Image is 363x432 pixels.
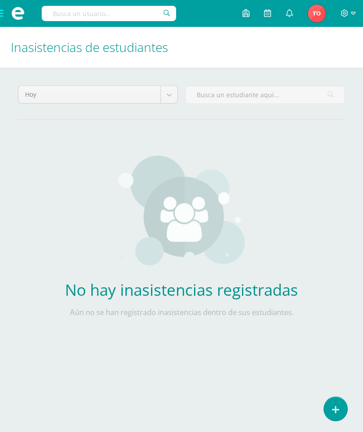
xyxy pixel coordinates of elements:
[11,39,168,56] span: Inasistencias de estudiantes
[308,4,326,22] img: ee555c8c968eea5bde0abcdfcbd02b94.png
[186,86,345,104] input: Busca un estudiante aquí...
[49,307,314,317] p: Aún no se han registrado inasistencias dentro de sus estudiantes.
[42,6,176,21] input: Busca un usuario...
[18,86,177,103] a: Hoy
[25,86,154,103] span: Hoy
[118,156,245,272] img: groups.png
[49,279,314,300] h2: No hay inasistencias registradas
